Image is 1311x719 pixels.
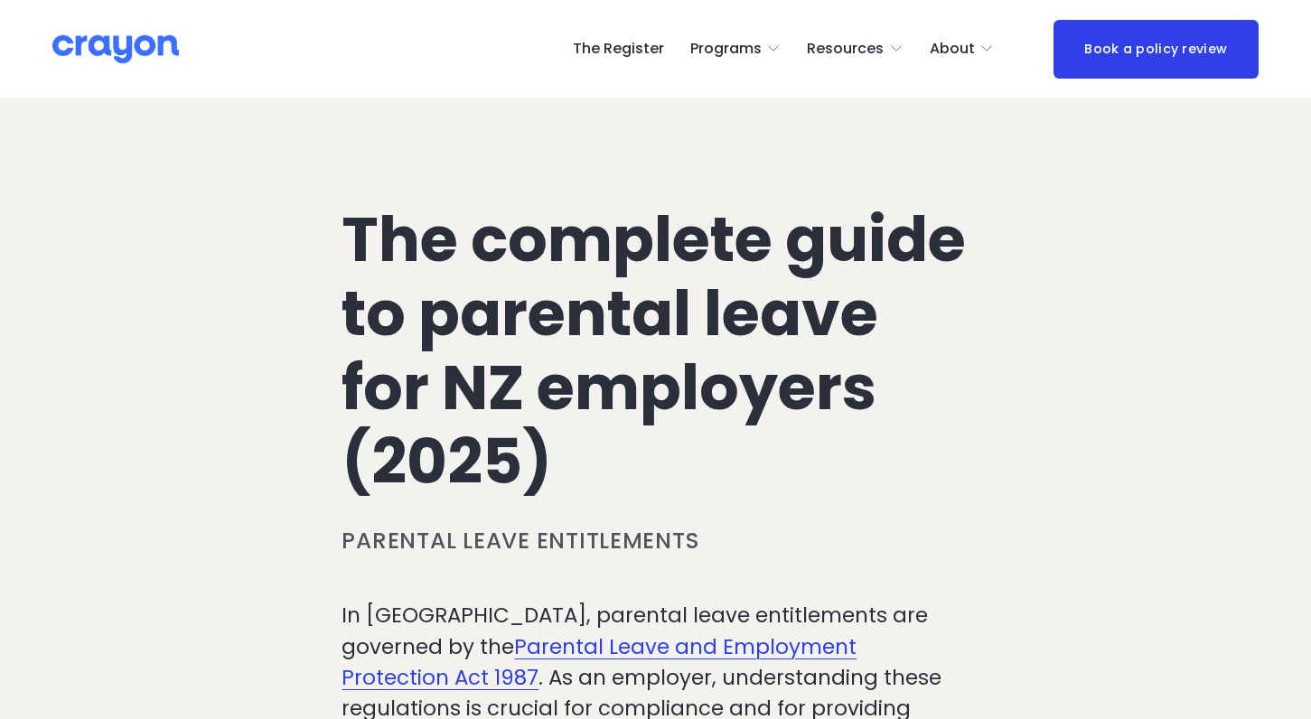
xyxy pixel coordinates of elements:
span: About [930,36,975,62]
a: Parental Leave and Employment Protection Act 1987 [342,632,857,692]
span: Resources [807,36,884,62]
img: Crayon [52,33,179,65]
a: folder dropdown [690,34,782,63]
a: Parental leave entitlements [342,525,698,556]
a: The Register [573,34,664,63]
a: folder dropdown [930,34,995,63]
a: Book a policy review [1053,20,1259,79]
span: Programs [690,36,762,62]
a: folder dropdown [807,34,904,63]
h1: The complete guide to parental leave for NZ employers (2025) [342,203,969,500]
